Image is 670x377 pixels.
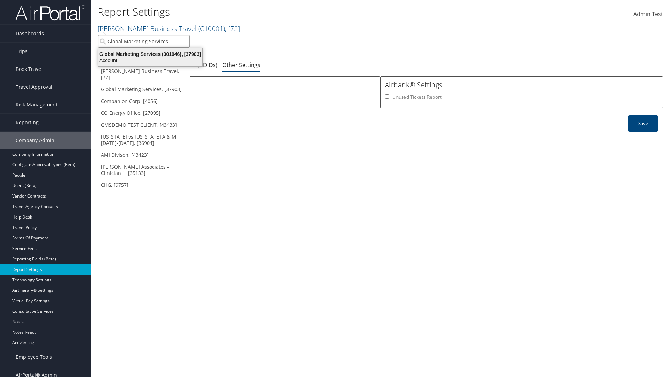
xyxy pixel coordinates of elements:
[94,57,207,64] div: Account
[98,179,190,191] a: CHG, [9757]
[633,10,663,18] span: Admin Test
[98,35,190,48] input: Search Accounts
[15,5,85,21] img: airportal-logo.png
[16,43,28,60] span: Trips
[628,115,658,132] button: Save
[98,5,475,19] h1: Report Settings
[98,149,190,161] a: AMI Divison, [43423]
[16,114,39,131] span: Reporting
[98,24,240,33] a: [PERSON_NAME] Business Travel
[98,95,190,107] a: Companion Corp, [4056]
[16,132,54,149] span: Company Admin
[98,119,190,131] a: GMSDEMO TEST CLIENT, [43433]
[225,24,240,33] span: , [ 72 ]
[198,24,225,33] span: ( C10001 )
[98,65,190,83] a: [PERSON_NAME] Business Travel, [72]
[385,80,658,90] h3: Airbank® Settings
[392,94,442,101] label: Unused Tickets Report
[222,61,260,69] a: Other Settings
[16,25,44,42] span: Dashboards
[98,83,190,95] a: Global Marketing Services, [37903]
[102,80,376,90] h3: Savings Tracker Settings
[16,348,52,366] span: Employee Tools
[98,131,190,149] a: [US_STATE] vs [US_STATE] A & M [DATE]-[DATE], [36904]
[16,78,52,96] span: Travel Approval
[98,107,190,119] a: CO Energy Office, [27095]
[16,60,43,78] span: Book Travel
[98,161,190,179] a: [PERSON_NAME] Associates - Clinician 1, [35133]
[16,96,58,113] span: Risk Management
[633,3,663,25] a: Admin Test
[94,51,207,57] div: Global Marketing Services (301946), [37903]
